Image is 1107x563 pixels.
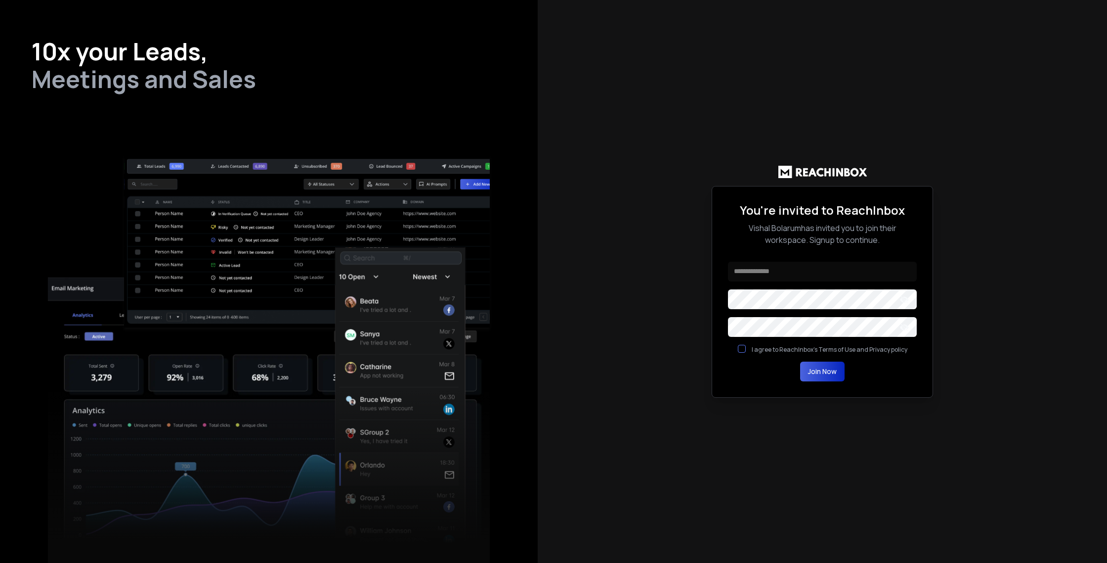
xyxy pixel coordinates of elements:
[32,67,506,91] h2: Meetings and Sales
[752,345,907,354] label: I agree to ReachInbox's Terms of Use and Privacy policy
[800,362,845,381] button: Join Now
[728,202,917,218] h2: You're invited to ReachInbox
[728,222,917,246] p: Vishal Bolarum has invited you to join their workspace. Signup to continue.
[32,40,506,63] h1: 10x your Leads,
